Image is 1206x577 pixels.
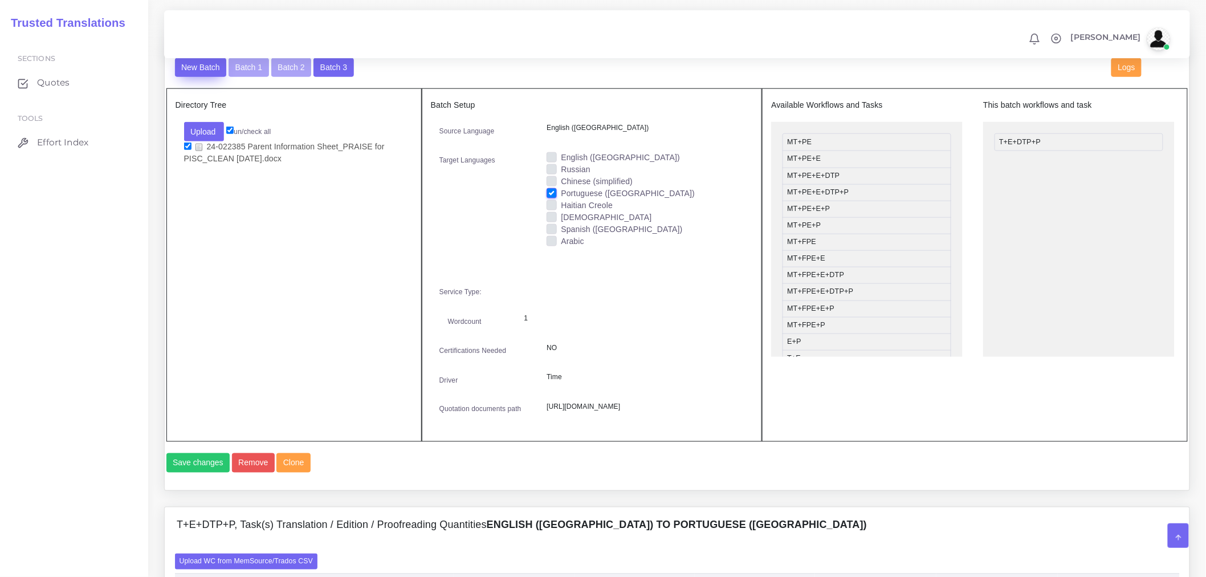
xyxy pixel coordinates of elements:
a: New Batch [175,62,227,71]
li: T+E [783,350,951,367]
li: MT+FPE+E [783,250,951,267]
span: Logs [1118,63,1135,72]
li: E+P [783,334,951,351]
a: Trusted Translations [3,14,125,32]
li: T+E+DTP+P [995,133,1163,151]
button: New Batch [175,58,227,78]
span: Tools [18,114,43,123]
label: Portuguese ([GEOGRAPHIC_DATA]) [561,188,695,200]
img: avatar [1147,27,1170,50]
button: Batch 3 [313,58,353,78]
button: Batch 2 [271,58,311,78]
span: Sections [18,54,55,63]
a: Clone [276,453,312,473]
label: Arabic [561,235,584,247]
li: MT+PE+E+DTP [783,168,951,185]
label: Upload WC from MemSource/Trados CSV [175,554,318,569]
a: Batch 1 [229,62,268,71]
label: Russian [561,164,590,176]
div: T+E+DTP+P, Task(s) Translation / Edition / Proofreading QuantitiesEnglish ([GEOGRAPHIC_DATA]) TO ... [165,507,1189,544]
label: Target Languages [439,155,495,165]
label: [DEMOGRAPHIC_DATA] [561,212,651,224]
label: Haitian Creole [561,200,613,212]
li: MT+FPE+E+DTP [783,267,951,284]
span: Effort Index [37,136,88,149]
label: Wordcount [448,316,482,327]
h5: This batch workflows and task [983,100,1175,110]
button: Batch 1 [229,58,268,78]
a: Effort Index [9,131,140,155]
a: Batch 2 [271,62,311,71]
li: MT+PE+E+P [783,201,951,218]
p: NO [547,342,744,354]
a: Batch 3 [313,62,353,71]
li: MT+FPE [783,234,951,251]
label: Driver [439,375,458,385]
span: Quotes [37,76,70,89]
h2: Trusted Translations [3,16,125,30]
a: [PERSON_NAME]avatar [1065,27,1174,50]
li: MT+PE+E [783,151,951,168]
label: Service Type: [439,287,482,297]
h4: T+E+DTP+P, Task(s) Translation / Edition / Proofreading Quantities [177,519,867,532]
label: Quotation documents path [439,404,521,415]
p: Time [547,371,744,383]
li: MT+PE+P [783,217,951,234]
a: Quotes [9,71,140,95]
b: English ([GEOGRAPHIC_DATA]) TO Portuguese ([GEOGRAPHIC_DATA]) [487,519,867,531]
label: Spanish ([GEOGRAPHIC_DATA]) [561,224,682,235]
button: Logs [1111,58,1142,78]
a: 24-022385 Parent Information Sheet_PRAISE for PISC_CLEAN [DATE].docx [184,141,385,164]
h5: Available Workflows and Tasks [771,100,963,110]
a: Remove [232,453,277,473]
button: Clone [276,453,311,473]
p: English ([GEOGRAPHIC_DATA]) [547,122,744,134]
li: MT+PE+E+DTP+P [783,184,951,201]
button: Save changes [166,453,230,473]
button: Upload [184,122,225,141]
span: [PERSON_NAME] [1071,33,1141,41]
li: MT+PE [783,133,951,151]
h5: Batch Setup [431,100,753,110]
label: English ([GEOGRAPHIC_DATA]) [561,152,680,164]
li: MT+FPE+E+P [783,300,951,318]
label: un/check all [226,127,271,137]
li: MT+FPE+P [783,317,951,334]
p: [URL][DOMAIN_NAME] [547,401,744,413]
button: Remove [232,453,275,473]
input: un/check all [226,127,234,134]
h5: Directory Tree [176,100,413,110]
p: 1 [524,312,736,324]
li: MT+FPE+E+DTP+P [783,283,951,300]
label: Certifications Needed [439,346,507,356]
label: Chinese (simplified) [561,176,633,188]
label: Source Language [439,126,495,136]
